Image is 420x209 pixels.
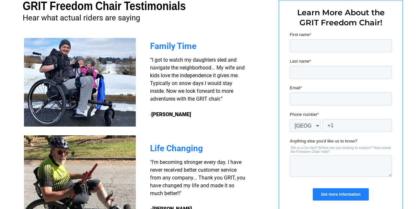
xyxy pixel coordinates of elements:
[297,8,385,27] span: Learn More About the GRIT Freedom Chair!
[150,57,245,117] span: “I got to watch my daughters sled and navigate the neighborhood... My wife and kids love the inde...
[151,111,191,117] strong: [PERSON_NAME]
[290,31,392,206] iframe: Form 0
[23,13,140,22] span: Hear what actual riders are saying
[150,143,203,153] span: Life Changing
[150,41,196,51] span: Family Time
[150,159,245,196] span: "I'm becoming stronger every day. I have never received better customer service from any company....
